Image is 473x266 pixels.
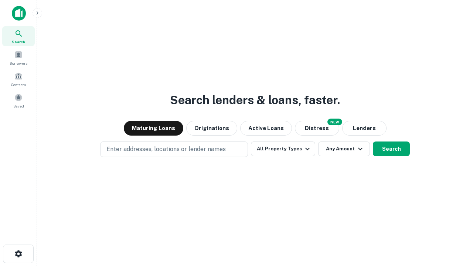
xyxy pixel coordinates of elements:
[436,207,473,242] iframe: Chat Widget
[13,103,24,109] span: Saved
[342,121,387,136] button: Lenders
[106,145,226,154] p: Enter addresses, locations or lender names
[100,141,248,157] button: Enter addresses, locations or lender names
[240,121,292,136] button: Active Loans
[124,121,183,136] button: Maturing Loans
[186,121,237,136] button: Originations
[373,141,410,156] button: Search
[2,48,35,68] a: Borrowers
[251,141,315,156] button: All Property Types
[2,69,35,89] a: Contacts
[12,39,25,45] span: Search
[10,60,27,66] span: Borrowers
[327,119,342,125] div: NEW
[295,121,339,136] button: Search distressed loans with lien and other non-mortgage details.
[318,141,370,156] button: Any Amount
[2,91,35,110] a: Saved
[11,82,26,88] span: Contacts
[12,6,26,21] img: capitalize-icon.png
[170,91,340,109] h3: Search lenders & loans, faster.
[2,26,35,46] a: Search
